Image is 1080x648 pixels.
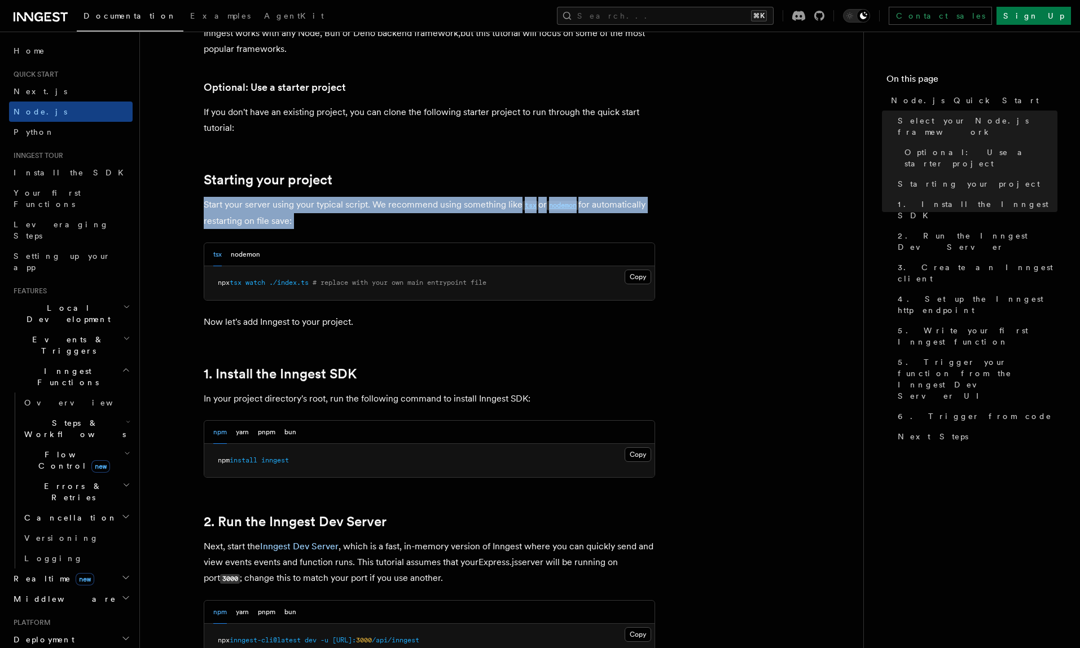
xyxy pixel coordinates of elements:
p: Start your server using your typical script. We recommend using something like or for automatical... [204,197,655,229]
button: Steps & Workflows [20,413,133,444]
button: Events & Triggers [9,329,133,361]
a: 4. Set up the Inngest http endpoint [893,289,1057,320]
a: Sign Up [996,7,1071,25]
button: pnpm [258,601,275,624]
button: Flow Controlnew [20,444,133,476]
button: Search...⌘K [557,7,774,25]
span: inngest [261,456,289,464]
button: yarn [236,601,249,624]
span: Logging [24,554,83,563]
button: Copy [625,627,651,642]
span: [URL]: [332,636,356,644]
a: Python [9,122,133,142]
span: Middleware [9,593,116,605]
a: Starting your project [204,172,332,188]
a: Your first Functions [9,183,133,214]
button: Toggle dark mode [843,9,870,23]
a: Inngest Dev Server [260,541,339,552]
span: npm [218,456,230,464]
span: Errors & Retries [20,481,122,503]
span: ./index.ts [269,279,309,286]
code: 3000 [220,574,240,584]
a: Install the SDK [9,162,133,183]
button: Local Development [9,298,133,329]
span: Python [14,127,55,136]
span: Steps & Workflows [20,417,126,440]
a: nodemon [547,199,578,210]
a: Optional: Use a starter project [204,80,346,95]
a: Leveraging Steps [9,214,133,246]
span: Optional: Use a starter project [905,147,1057,169]
span: # replace with your own main entrypoint file [313,279,486,286]
span: Features [9,286,47,296]
button: bun [284,601,296,624]
a: Home [9,41,133,61]
button: Copy [625,270,651,284]
p: Now let's add Inngest to your project. [204,314,655,330]
a: Contact sales [889,7,992,25]
code: nodemon [547,201,578,210]
span: Platform [9,618,51,627]
span: Starting your project [898,178,1040,189]
code: tsx [523,201,538,210]
span: Local Development [9,302,123,325]
button: Middleware [9,589,133,609]
span: 3000 [356,636,372,644]
a: 2. Run the Inngest Dev Server [204,514,387,530]
span: 2. Run the Inngest Dev Server [898,230,1057,253]
p: Next, start the , which is a fast, in-memory version of Inngest where you can quickly send and vi... [204,539,655,587]
span: Inngest Functions [9,365,122,388]
a: Next.js [9,81,133,102]
a: Select your Node.js framework [893,111,1057,142]
button: Realtimenew [9,568,133,589]
span: Versioning [24,534,99,543]
span: inngest-cli@latest [230,636,301,644]
span: Cancellation [20,512,117,523]
p: If you don't have an existing project, you can clone the following starter project to run through... [204,104,655,136]
p: Inngest works with any Node, Bun or Deno backend framework,but this tutorial will focus on some o... [204,25,655,57]
a: tsx [523,199,538,210]
span: Setting up your app [14,252,111,272]
span: Install the SDK [14,168,130,177]
a: Node.js Quick Start [886,90,1057,111]
a: 5. Write your first Inngest function [893,320,1057,352]
span: 6. Trigger from code [898,411,1052,422]
span: Realtime [9,573,94,584]
span: AgentKit [264,11,324,20]
button: Inngest Functions [9,361,133,393]
span: Documentation [84,11,177,20]
span: Flow Control [20,449,124,471]
a: Next Steps [893,426,1057,447]
a: Setting up your app [9,246,133,277]
span: Overview [24,398,141,407]
button: pnpm [258,421,275,444]
button: Cancellation [20,508,133,528]
a: 5. Trigger your function from the Inngest Dev Server UI [893,352,1057,406]
button: tsx [213,243,222,266]
span: 4. Set up the Inngest http endpoint [898,293,1057,316]
a: 3. Create an Inngest client [893,257,1057,289]
button: yarn [236,421,249,444]
span: dev [305,636,317,644]
h4: On this page [886,72,1057,90]
button: npm [213,421,227,444]
span: watch [245,279,265,286]
span: 3. Create an Inngest client [898,262,1057,284]
button: npm [213,601,227,624]
span: Next.js [14,87,67,96]
a: 1. Install the Inngest SDK [893,194,1057,226]
a: Logging [20,548,133,568]
a: Starting your project [893,174,1057,194]
span: Node.js [14,107,67,116]
span: 5. Write your first Inngest function [898,325,1057,347]
a: Overview [20,393,133,413]
span: new [91,460,110,473]
span: npx [218,279,230,286]
span: Next Steps [898,431,968,442]
button: bun [284,421,296,444]
span: /api/inngest [372,636,419,644]
span: Select your Node.js framework [898,115,1057,138]
p: In your project directory's root, run the following command to install Inngest SDK: [204,391,655,407]
a: 1. Install the Inngest SDK [204,366,357,382]
a: 6. Trigger from code [893,406,1057,426]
